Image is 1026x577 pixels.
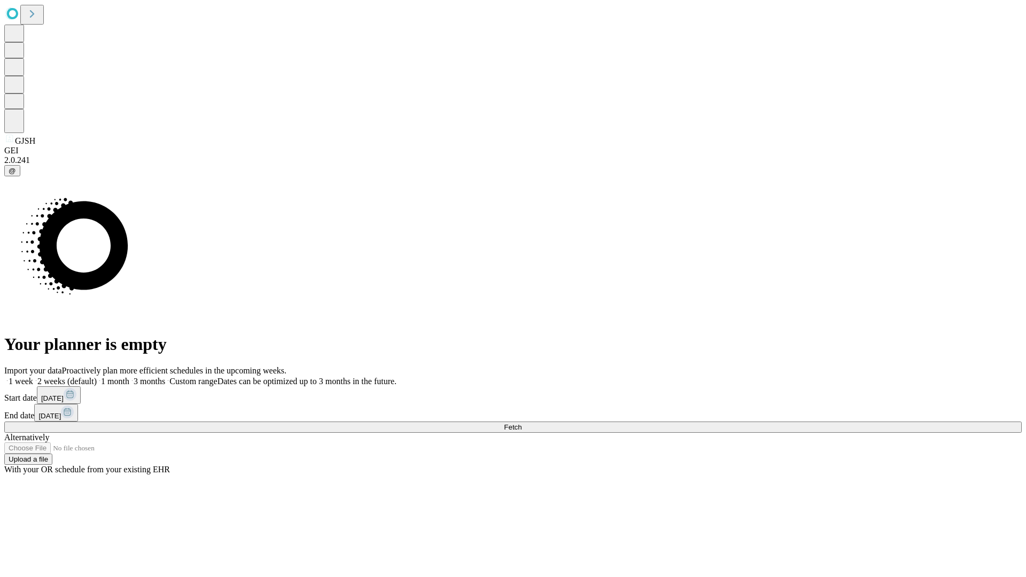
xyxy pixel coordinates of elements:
span: Import your data [4,366,62,375]
div: Start date [4,386,1022,404]
button: Upload a file [4,454,52,465]
span: With your OR schedule from your existing EHR [4,465,170,474]
span: 2 weeks (default) [37,377,97,386]
span: 3 months [134,377,165,386]
button: [DATE] [37,386,81,404]
span: Custom range [169,377,217,386]
span: [DATE] [38,412,61,420]
div: 2.0.241 [4,155,1022,165]
div: End date [4,404,1022,422]
button: Fetch [4,422,1022,433]
span: GJSH [15,136,35,145]
span: Proactively plan more efficient schedules in the upcoming weeks. [62,366,286,375]
span: Fetch [504,423,522,431]
div: GEI [4,146,1022,155]
span: @ [9,167,16,175]
span: Alternatively [4,433,49,442]
button: @ [4,165,20,176]
span: 1 week [9,377,33,386]
span: Dates can be optimized up to 3 months in the future. [217,377,397,386]
span: [DATE] [41,394,64,402]
h1: Your planner is empty [4,334,1022,354]
span: 1 month [101,377,129,386]
button: [DATE] [34,404,78,422]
